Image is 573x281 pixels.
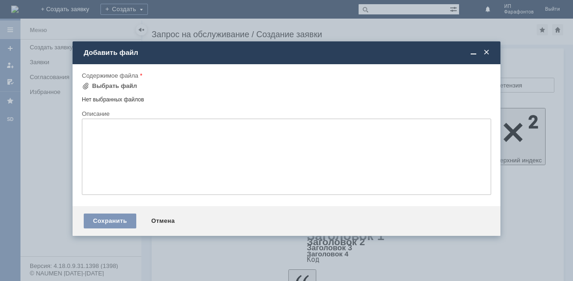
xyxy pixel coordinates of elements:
div: Спасибо! [4,26,136,33]
div: Нет выбранных файлов [82,93,491,103]
div: Описание [82,111,489,117]
div: Содержимое файла [82,73,489,79]
div: Добрый день! Во вложение 2 акта расхождений с разных поставок и акт претензия [4,4,136,26]
div: Выбрать файл [92,82,137,90]
span: Закрыть [482,48,491,57]
div: Добавить файл [84,48,491,57]
span: Свернуть (Ctrl + M) [469,48,478,57]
